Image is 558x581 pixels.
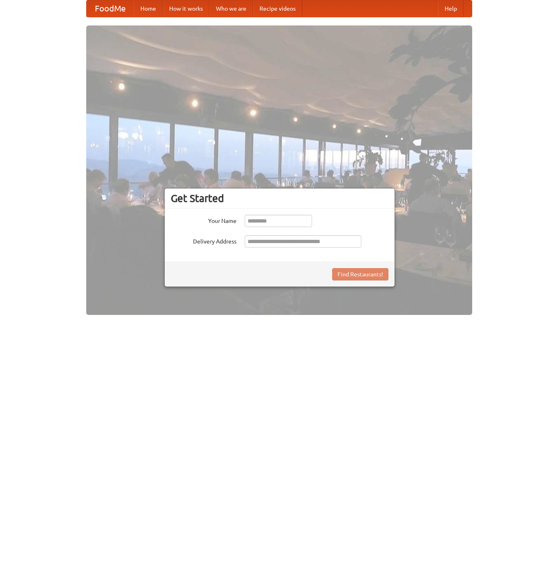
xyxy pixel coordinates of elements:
[134,0,163,17] a: Home
[209,0,253,17] a: Who we are
[171,235,237,246] label: Delivery Address
[163,0,209,17] a: How it works
[438,0,464,17] a: Help
[332,268,388,280] button: Find Restaurants!
[171,215,237,225] label: Your Name
[171,192,388,204] h3: Get Started
[253,0,302,17] a: Recipe videos
[87,0,134,17] a: FoodMe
